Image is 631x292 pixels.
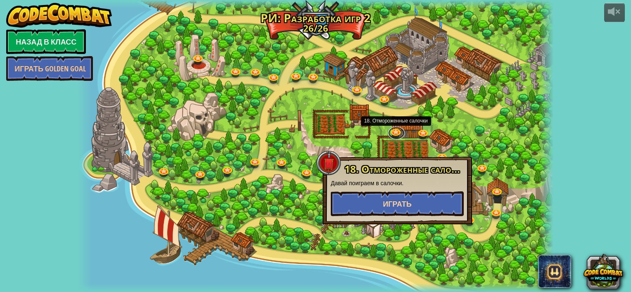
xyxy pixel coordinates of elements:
span: 18. Отмороженные салочки [344,162,467,176]
button: Играть [331,191,464,216]
img: CodeCombat - Learn how to code by playing a game [6,3,112,28]
a: Назад в класс [6,29,86,54]
button: Регулировать громкость [604,3,625,22]
a: Играть Golden Goal [6,56,93,81]
p: Давай поиграем в салочки. [331,179,464,187]
span: Играть [383,199,412,209]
